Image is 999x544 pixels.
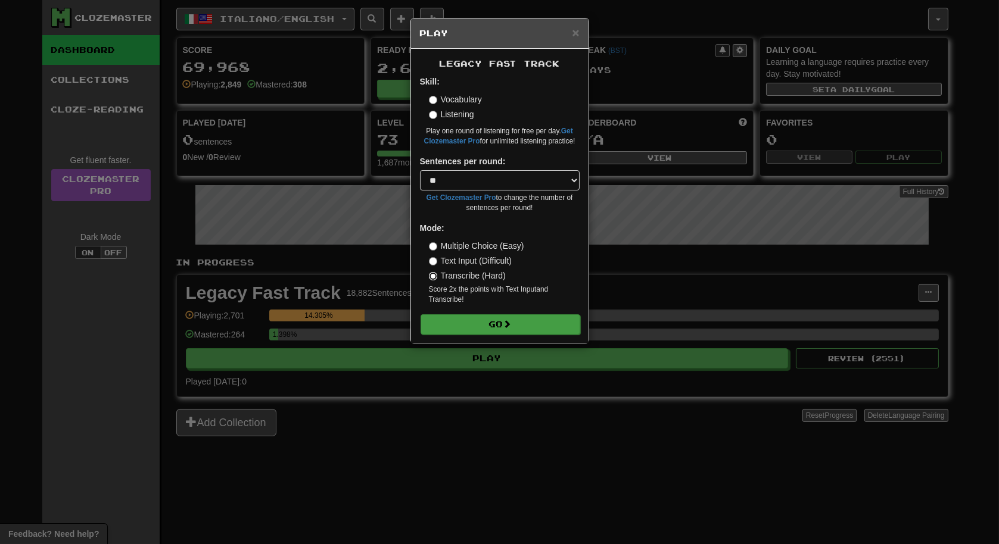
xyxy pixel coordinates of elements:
[429,111,437,119] input: Listening
[429,96,437,104] input: Vocabulary
[572,26,579,39] span: ×
[420,193,580,213] small: to change the number of sentences per round!
[429,93,482,105] label: Vocabulary
[420,77,440,86] strong: Skill:
[429,270,506,282] label: Transcribe (Hard)
[429,272,437,280] input: Transcribe (Hard)
[427,193,496,202] a: Get Clozemaster Pro
[440,58,560,68] span: Legacy Fast Track
[420,126,580,146] small: Play one round of listening for free per day. for unlimited listening practice!
[429,255,512,267] label: Text Input (Difficult)
[429,240,524,252] label: Multiple Choice (Easy)
[429,257,437,265] input: Text Input (Difficult)
[429,284,580,305] small: Score 2x the points with Text Input and Transcribe !
[420,223,444,233] strong: Mode:
[429,242,437,251] input: Multiple Choice (Easy)
[429,108,474,120] label: Listening
[420,155,506,167] label: Sentences per round:
[420,27,580,39] h5: Play
[572,26,579,39] button: Close
[421,314,580,334] button: Go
